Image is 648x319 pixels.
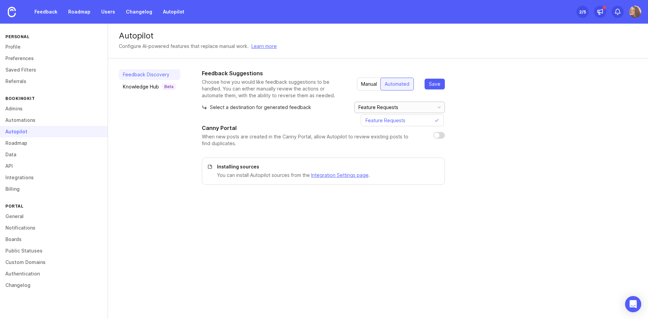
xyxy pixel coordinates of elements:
[119,43,249,50] div: Configure AI-powered features that replace manual work.
[30,6,61,18] a: Feedback
[366,117,405,124] span: Feature Requests
[429,81,440,87] span: Save
[434,105,444,110] svg: toggle icon
[202,79,346,99] p: Choose how you would like feedback suggestions to be handled. You can either manually review the ...
[202,69,346,77] h1: Feedback Suggestions
[122,6,156,18] a: Changelog
[629,6,641,18] img: Lucia Bayon
[64,6,94,18] a: Roadmap
[358,104,433,111] input: Feature Requests
[164,84,173,89] p: Beta
[217,171,436,179] p: You can install Autopilot sources from the .
[97,6,119,18] a: Users
[217,163,436,170] p: Installing sources
[119,69,180,80] a: Feedback Discovery
[202,124,237,132] h1: Canny Portal
[380,78,414,90] button: Automated
[8,7,16,17] img: Canny Home
[311,172,369,178] a: Integration Settings page
[434,118,442,123] svg: check icon
[119,81,180,92] a: Knowledge HubBeta
[576,6,589,18] button: 2/5
[119,32,637,40] div: Autopilot
[202,133,423,147] p: When new posts are created in the Canny Portal, allow Autopilot to review existing posts to find ...
[357,78,381,90] button: Manual
[625,296,641,312] div: Open Intercom Messenger
[425,79,445,89] button: Save
[579,7,586,17] div: 2 /5
[354,102,445,113] div: toggle menu
[123,83,176,90] div: Knowledge Hub
[202,104,311,111] p: Select a destination for generated feedback
[159,6,188,18] a: Autopilot
[251,43,277,50] a: Learn more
